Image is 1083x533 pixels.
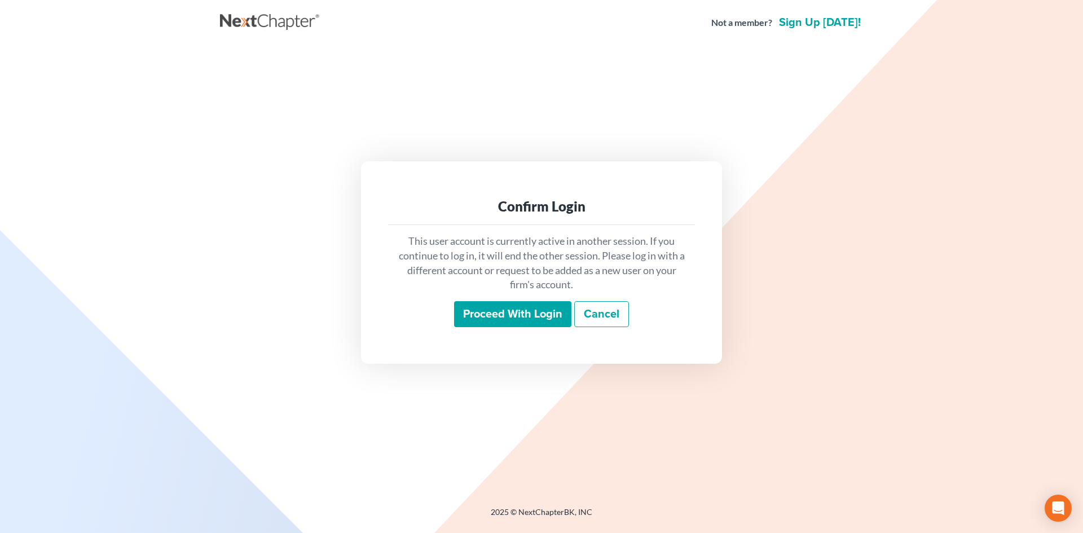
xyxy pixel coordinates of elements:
p: This user account is currently active in another session. If you continue to log in, it will end ... [397,234,686,292]
a: Sign up [DATE]! [777,17,863,28]
div: Confirm Login [397,197,686,215]
div: 2025 © NextChapterBK, INC [220,506,863,527]
strong: Not a member? [711,16,772,29]
input: Proceed with login [454,301,571,327]
div: Open Intercom Messenger [1045,495,1072,522]
a: Cancel [574,301,629,327]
